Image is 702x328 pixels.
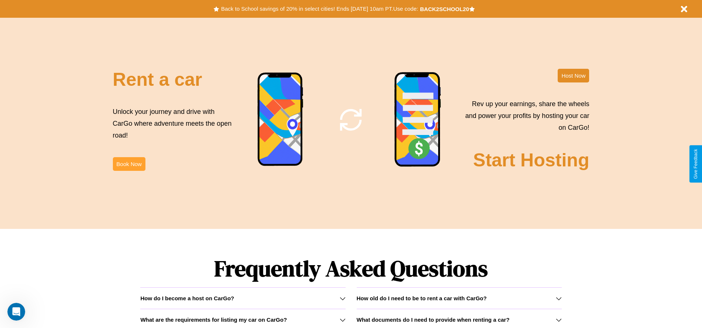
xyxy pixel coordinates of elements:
[113,69,202,90] h2: Rent a car
[693,149,698,179] div: Give Feedback
[257,72,304,167] img: phone
[140,250,561,287] h1: Frequently Asked Questions
[113,106,234,142] p: Unlock your journey and drive with CarGo where adventure meets the open road!
[558,69,589,82] button: Host Now
[461,98,589,134] p: Rev up your earnings, share the wheels and power your profits by hosting your car on CarGo!
[113,157,145,171] button: Book Now
[7,303,25,321] iframe: Intercom live chat
[219,4,420,14] button: Back to School savings of 20% in select cities! Ends [DATE] 10am PT.Use code:
[357,295,487,301] h3: How old do I need to be to rent a car with CarGo?
[140,295,234,301] h3: How do I become a host on CarGo?
[357,317,510,323] h3: What documents do I need to provide when renting a car?
[394,72,441,168] img: phone
[140,317,287,323] h3: What are the requirements for listing my car on CarGo?
[473,149,590,171] h2: Start Hosting
[420,6,469,12] b: BACK2SCHOOL20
